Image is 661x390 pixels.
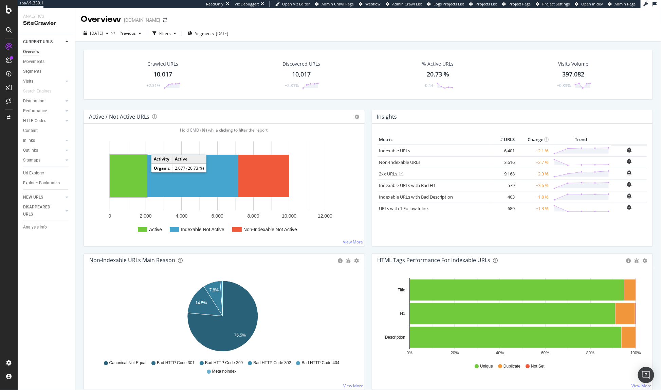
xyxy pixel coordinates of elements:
div: bug [346,258,351,263]
a: Overview [23,48,70,55]
text: 80% [586,351,594,356]
a: CURRENT URLS [23,38,63,46]
div: Sitemaps [23,157,40,164]
div: A chart. [89,135,359,241]
a: Content [23,127,70,134]
a: Indexable URLs with Bad Description [379,194,453,200]
span: Meta noindex [212,369,237,374]
div: HTTP Codes [23,117,46,124]
div: gear [642,258,647,263]
a: Admin Crawl Page [315,1,354,7]
td: +2.1 % [516,145,550,157]
td: Active [172,155,207,164]
div: Filters [159,31,171,36]
span: Project Page [509,1,531,6]
td: 6,401 [489,145,516,157]
text: 0% [406,351,412,356]
a: Segments [23,68,70,75]
td: 3,616 [489,156,516,168]
span: Project Settings [542,1,570,6]
div: Overview [23,48,39,55]
a: Movements [23,58,70,65]
div: Crawled URLs [147,61,179,67]
text: 6,000 [212,213,223,219]
div: 20.73 % [427,70,449,79]
div: Content [23,127,38,134]
div: +2.31% [285,83,299,88]
span: 2025 Oct. 5th [90,30,103,36]
div: bug [634,258,639,263]
a: Url Explorer [23,170,70,177]
span: Unique [480,363,493,369]
a: Admin Page [608,1,636,7]
a: Project Page [502,1,531,7]
div: Analysis Info [23,224,47,231]
a: Open in dev [575,1,603,7]
a: View More [343,239,363,245]
a: Open Viz Editor [275,1,310,7]
a: Webflow [359,1,381,7]
td: 9,168 [489,168,516,180]
td: +1.3 % [516,203,550,214]
td: +2.7 % [516,156,550,168]
a: Explorer Bookmarks [23,180,70,187]
span: Open in dev [581,1,603,6]
div: +0.33% [557,83,571,88]
div: bell-plus [627,158,632,164]
div: bell-plus [627,205,632,210]
span: Projects List [476,1,497,6]
td: Organic [151,164,172,173]
span: Admin Page [614,1,636,6]
span: Admin Crawl List [392,1,422,6]
th: # URLS [489,135,516,145]
div: HTML Tags Performance for Indexable URLs [378,257,491,264]
div: % Active URLs [422,61,454,67]
a: DISAPPEARED URLS [23,204,63,218]
span: Duplicate [503,363,520,369]
td: +3.6 % [516,180,550,191]
span: Logs Projects List [434,1,464,6]
span: Bad HTTP Code 301 [157,360,195,366]
text: Description [385,335,405,340]
text: Indexable Not Active [181,227,224,232]
td: +1.8 % [516,191,550,203]
a: NEW URLS [23,194,63,201]
div: Overview [81,14,121,25]
div: 10,017 [153,70,172,79]
div: +2.31% [146,83,160,88]
div: -0.44 [424,83,433,88]
div: arrow-right-arrow-left [163,18,167,22]
div: Analytics [23,14,70,19]
span: Open Viz Editor [282,1,310,6]
button: Segments[DATE] [185,28,231,39]
a: View More [631,383,651,389]
div: Open Intercom Messenger [638,367,654,383]
a: View More [344,383,364,389]
span: Bad HTTP Code 309 [205,360,243,366]
div: gear [354,258,359,263]
div: Non-Indexable URLs Main Reason [89,257,175,264]
div: Visits Volume [558,61,589,67]
div: ReadOnly: [206,1,224,7]
span: Segments [195,31,214,36]
div: Explorer Bookmarks [23,180,60,187]
div: A chart. [378,278,644,357]
a: Indexable URLs with Bad H1 [379,182,436,188]
span: vs [111,30,117,36]
text: Non-Indexable Not Active [243,227,297,232]
text: 4,000 [176,213,187,219]
th: Change [516,135,550,145]
button: Previous [117,28,144,39]
text: 14.5% [196,301,207,305]
a: Inlinks [23,137,63,144]
td: 579 [489,180,516,191]
text: 10,000 [282,213,296,219]
text: 0 [109,213,111,219]
div: bell-plus [627,147,632,153]
div: [DATE] [216,31,228,36]
span: Not Set [531,363,545,369]
text: 20% [451,351,459,356]
text: Title [398,288,405,292]
a: 2xx URLs [379,171,398,177]
a: Performance [23,107,63,115]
